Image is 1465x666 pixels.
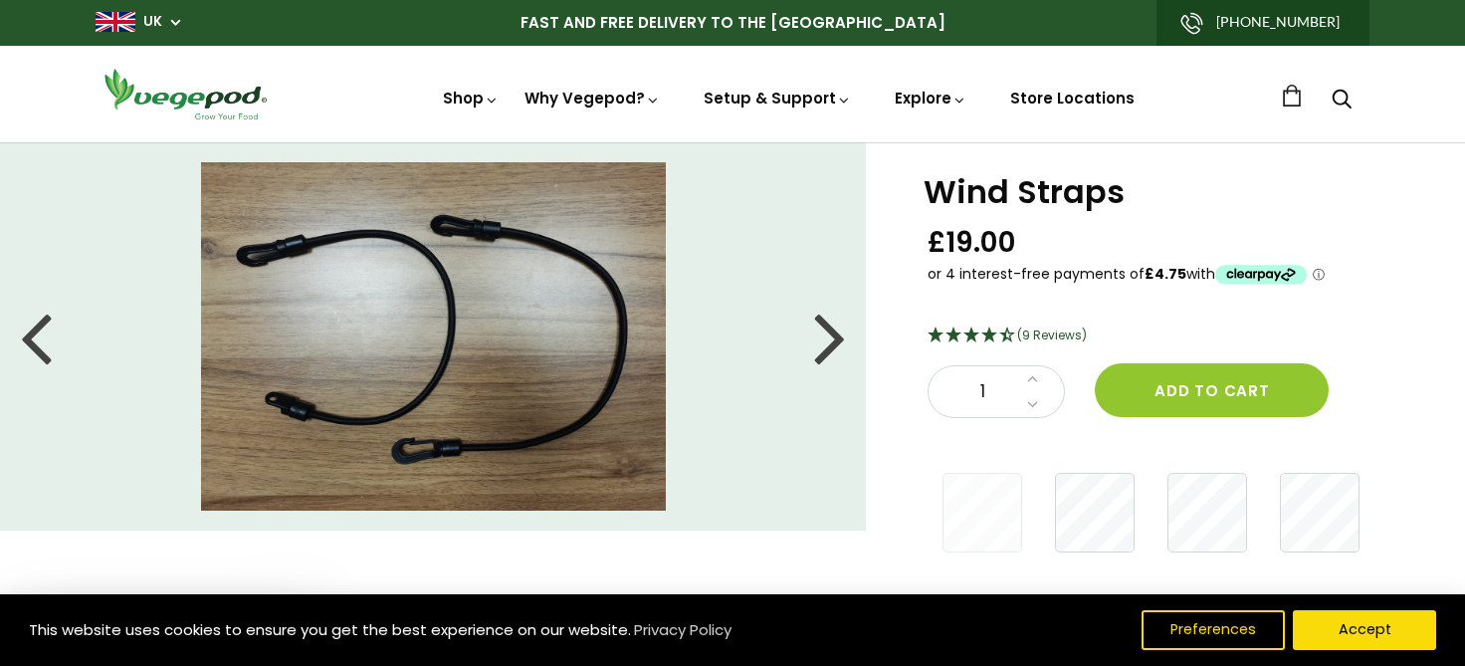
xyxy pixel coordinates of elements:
[631,612,734,648] a: Privacy Policy (opens in a new tab)
[1332,91,1352,111] a: Search
[1017,327,1087,343] span: (9 Reviews)
[704,88,851,109] a: Setup & Support
[1010,88,1135,109] a: Store Locations
[29,619,631,640] span: This website uses cookies to ensure you get the best experience on our website.
[1142,610,1285,650] button: Preferences
[928,324,1415,349] div: 4.33 Stars - 9 Reviews
[1095,363,1329,417] button: Add to cart
[96,66,275,122] img: Vegepod
[443,88,499,109] a: Shop
[201,162,666,511] img: Wind Straps
[895,88,966,109] a: Explore
[524,88,660,109] a: Why Vegepod?
[96,12,135,32] img: gb_large.png
[1293,610,1436,650] button: Accept
[143,12,162,32] a: UK
[928,224,1016,261] span: £19.00
[924,176,1415,208] h1: Wind Straps
[948,379,1016,405] span: 1
[1021,366,1044,392] a: Increase quantity by 1
[1021,392,1044,418] a: Decrease quantity by 1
